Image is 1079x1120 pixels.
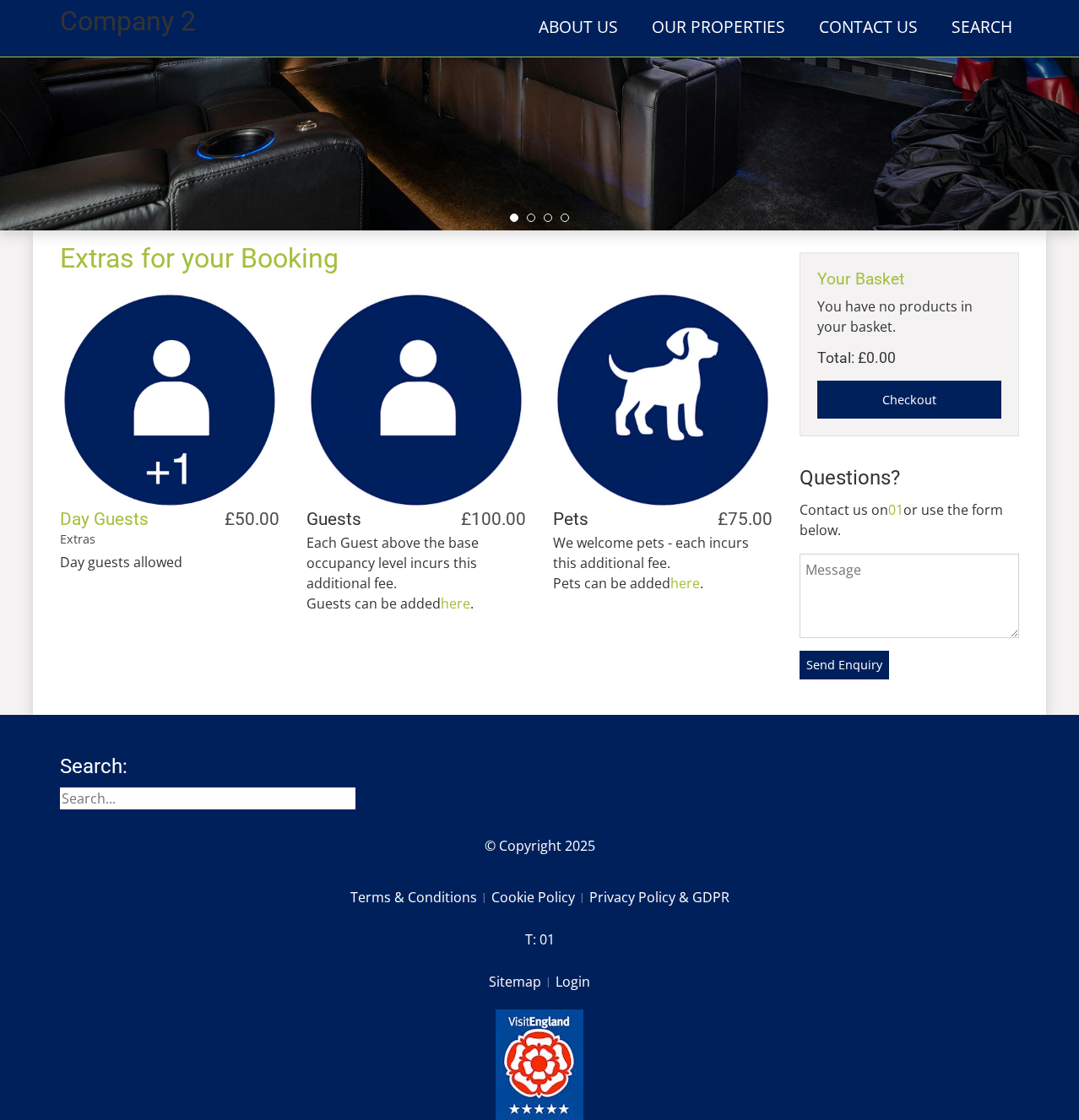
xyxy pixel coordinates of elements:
input: Search... [60,787,355,809]
a: here [441,594,470,613]
h3: Search: [60,755,355,777]
button: Send Enquiry [800,651,889,679]
img: Pets [553,290,773,510]
h3: Guests [306,510,526,529]
h4: £50.00 [225,510,279,529]
a: T: 01 [525,925,555,954]
a: Search [945,9,1019,47]
p: © Copyright 2025 [60,836,1019,856]
h3: Pets [553,510,773,529]
a: Checkout [817,381,1001,419]
a: Company 2 [60,7,196,36]
a: here [670,574,700,592]
h4: £100.00 [461,510,526,529]
a: Sitemap [489,967,556,996]
p: Each Guest above the base occupancy level incurs this additional fee. Guests can be added . [306,533,526,614]
a: Extras [60,531,95,547]
h4: £75.00 [718,510,773,529]
p: You have no products in your basket. [817,296,1001,337]
a: 01 [888,500,903,519]
p: We welcome pets - each incurs this additional fee. Pets can be added . [553,533,773,593]
h3: Questions? [800,467,1019,489]
a: Login [556,967,590,996]
a: Privacy Policy & GDPR [589,883,729,912]
a: Our Properties [645,9,792,47]
p: Contact us on or use the form below. [800,500,1019,540]
a: About Us [532,9,625,47]
a: Cookie Policy [491,883,589,912]
img: Guests [306,290,526,510]
a: Your Basket [817,269,904,289]
a: Extras for your Booking [60,242,339,274]
a: Day Guests [60,509,149,529]
h4: Total: £0.00 [817,350,1001,366]
span: Send Enquiry [806,657,882,673]
a: Contact Us [812,9,924,47]
p: Day guests allowed [60,552,279,613]
a: Terms & Conditions [350,883,491,912]
img: Day Guests [60,290,279,510]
